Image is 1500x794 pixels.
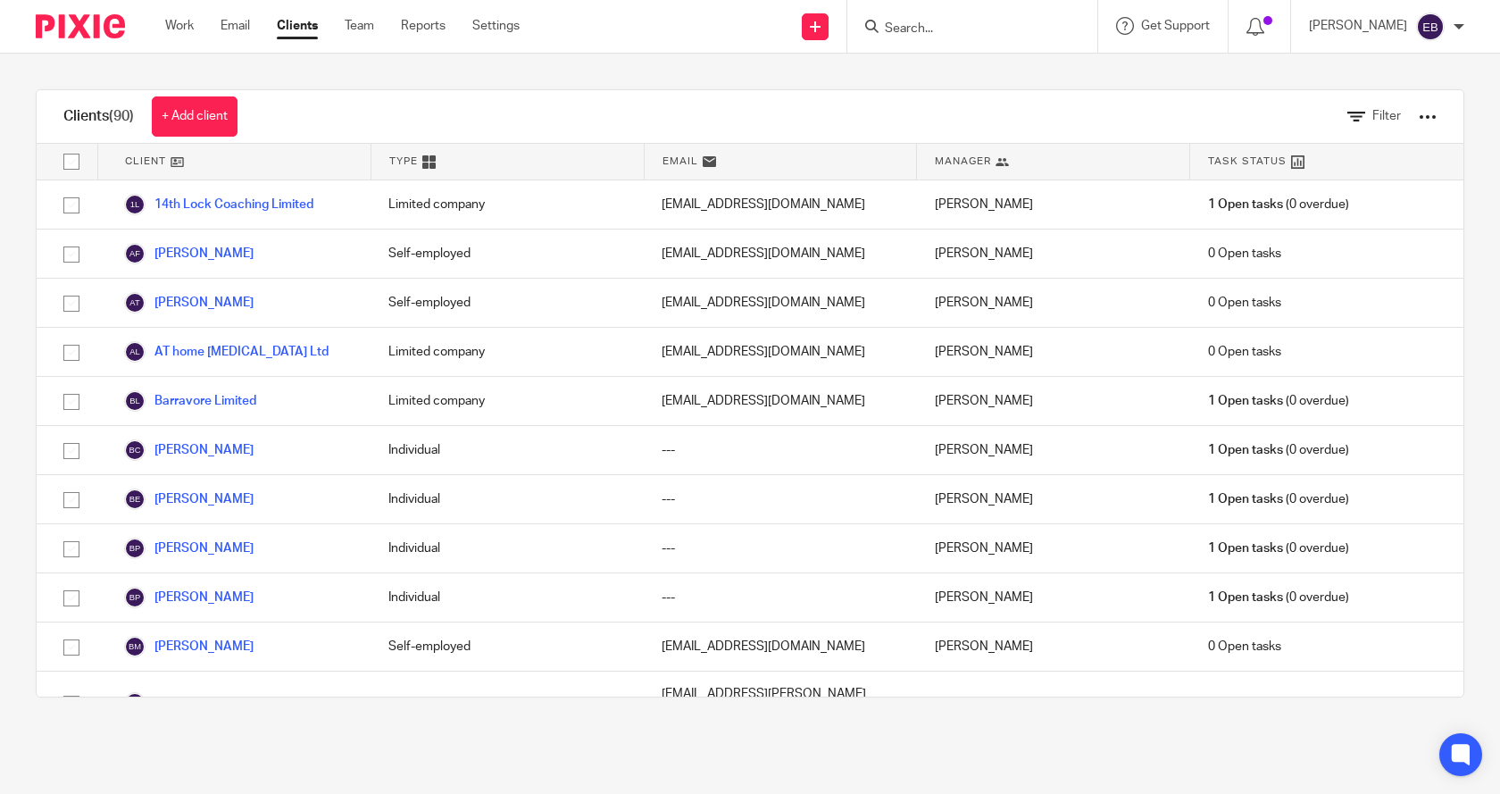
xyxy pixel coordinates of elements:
div: [PERSON_NAME] [917,279,1190,327]
span: (90) [109,109,134,123]
a: [PERSON_NAME] [124,439,254,461]
div: Individual [371,524,644,573]
h1: Clients [63,107,134,126]
span: (0 overdue) [1208,392,1349,410]
div: --- [644,475,917,523]
a: Work [165,17,194,35]
span: Email [662,154,698,169]
span: Get Support [1141,20,1210,32]
img: svg%3E [124,194,146,215]
div: Limited company [371,328,644,376]
div: Individual [371,672,644,735]
img: svg%3E [1416,13,1445,41]
div: [PERSON_NAME] [917,426,1190,474]
a: Settings [472,17,520,35]
div: [PERSON_NAME] [917,672,1190,735]
a: Barravore Limited [124,390,256,412]
div: [EMAIL_ADDRESS][PERSON_NAME][DOMAIN_NAME] [644,672,917,735]
img: svg%3E [124,292,146,313]
div: [EMAIL_ADDRESS][DOMAIN_NAME] [644,180,917,229]
img: svg%3E [124,587,146,608]
img: svg%3E [124,390,146,412]
span: 1 Open tasks [1208,196,1283,213]
a: 14th Lock Coaching Limited [124,194,313,215]
div: [PERSON_NAME] [917,180,1190,229]
img: Pixie [36,14,125,38]
span: (0 overdue) [1208,490,1349,508]
a: [PERSON_NAME] [124,587,254,608]
a: [PERSON_NAME] [124,636,254,657]
span: (0 overdue) [1208,694,1349,712]
div: [PERSON_NAME] [917,230,1190,278]
a: AT home [MEDICAL_DATA] Ltd [124,341,329,363]
div: Individual [371,475,644,523]
img: svg%3E [124,439,146,461]
a: [PERSON_NAME] [124,292,254,313]
span: Client [125,154,166,169]
a: Clients [277,17,318,35]
a: [PERSON_NAME] [124,538,254,559]
span: Manager [935,154,991,169]
span: 0 Open tasks [1208,245,1281,263]
div: --- [644,524,917,573]
img: svg%3E [124,341,146,363]
div: --- [644,573,917,622]
a: Team [345,17,374,35]
div: Self-employed [371,623,644,671]
div: [EMAIL_ADDRESS][DOMAIN_NAME] [644,230,917,278]
span: 1 Open tasks [1208,694,1283,712]
div: Limited company [371,180,644,229]
span: (0 overdue) [1208,441,1349,459]
div: Limited company [371,377,644,425]
span: 0 Open tasks [1208,638,1281,656]
a: [PERSON_NAME] [124,489,254,510]
div: [PERSON_NAME] [917,623,1190,671]
img: svg%3E [124,538,146,559]
span: 0 Open tasks [1208,343,1281,361]
div: [EMAIL_ADDRESS][DOMAIN_NAME] [644,377,917,425]
div: --- [644,426,917,474]
span: 1 Open tasks [1208,490,1283,508]
span: 1 Open tasks [1208,392,1283,410]
div: [EMAIL_ADDRESS][DOMAIN_NAME] [644,279,917,327]
div: [PERSON_NAME] [917,377,1190,425]
div: Self-employed [371,230,644,278]
a: + Add client [152,96,237,137]
a: Reports [401,17,446,35]
div: Self-employed [371,279,644,327]
div: [PERSON_NAME] [917,475,1190,523]
div: Individual [371,573,644,622]
span: (0 overdue) [1208,589,1349,606]
span: 1 Open tasks [1208,441,1283,459]
img: svg%3E [124,243,146,264]
span: 0 Open tasks [1208,294,1281,312]
input: Search [883,21,1044,38]
div: [EMAIL_ADDRESS][DOMAIN_NAME] [644,623,917,671]
input: Select all [54,145,88,179]
a: Email [221,17,250,35]
img: svg%3E [124,692,146,714]
div: [EMAIL_ADDRESS][DOMAIN_NAME] [644,328,917,376]
img: svg%3E [124,636,146,657]
span: (0 overdue) [1208,196,1349,213]
span: 1 Open tasks [1208,539,1283,557]
span: Task Status [1208,154,1287,169]
div: [PERSON_NAME] [917,573,1190,622]
span: (0 overdue) [1208,539,1349,557]
img: svg%3E [124,489,146,510]
p: [PERSON_NAME] [1309,17,1407,35]
a: [PERSON_NAME] [124,243,254,264]
span: Type [389,154,418,169]
div: [PERSON_NAME] [917,328,1190,376]
span: Filter [1372,110,1401,122]
div: Individual [371,426,644,474]
span: 1 Open tasks [1208,589,1283,606]
a: [PERSON_NAME] [124,692,254,714]
div: [PERSON_NAME] [917,524,1190,573]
